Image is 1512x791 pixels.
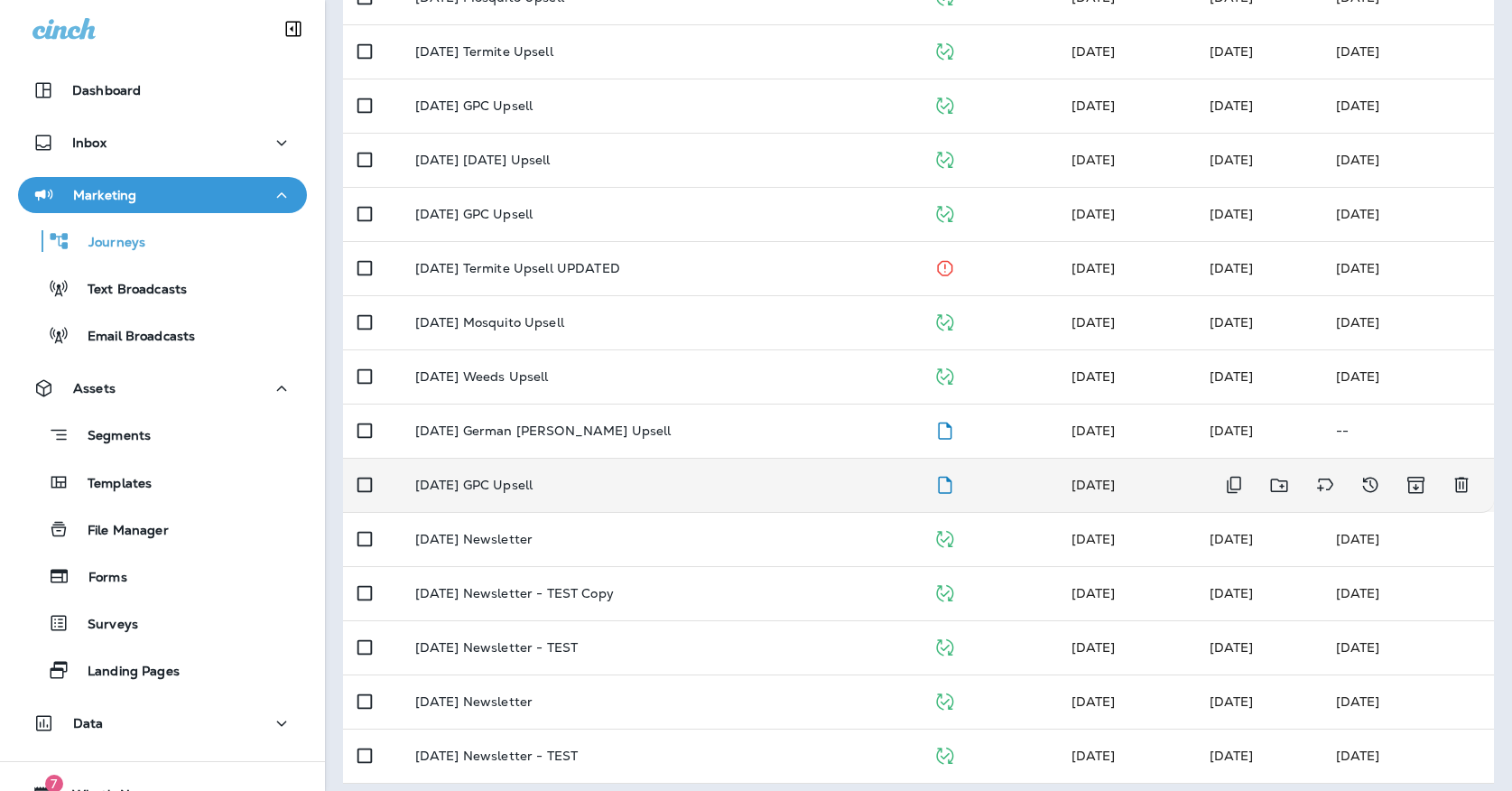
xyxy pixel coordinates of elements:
button: Data [18,705,307,741]
button: Templates [18,463,307,501]
span: Maddie Madonecsky [1071,98,1116,114]
p: [DATE] Newsletter - TEST [415,749,578,763]
span: Draft [933,475,956,491]
p: [DATE] Termite Upsell UPDATED [415,261,620,275]
span: Maddie Madonecsky [1071,423,1116,439]
p: -- [1336,423,1480,438]
button: File Manager [18,510,307,548]
p: Surveys [70,617,138,634]
span: Published [933,746,956,762]
p: [DATE] Weeds Upsell [415,369,549,384]
p: Email Broadcasts [70,329,195,346]
td: [DATE] [1322,675,1494,729]
span: Maddie Madonecsky [1210,314,1254,330]
p: Data [73,716,104,731]
span: Maddie Madonecsky [1210,423,1254,439]
span: Maddie Madonecsky [1071,531,1116,547]
span: Jason Munk [1210,368,1254,385]
button: View Changelog [1352,467,1388,504]
p: Inbox [72,135,107,150]
span: Published [933,367,956,383]
p: [DATE] Newsletter - TEST Copy [415,586,614,600]
button: Landing Pages [18,651,307,689]
button: Dashboard [18,72,307,108]
p: Journeys [70,235,145,252]
span: Maddie Madonecsky [1210,639,1254,656]
button: Move to folder [1261,467,1298,504]
span: Jason Munk [1071,368,1116,385]
span: Maddie Madonecsky [1071,477,1116,493]
p: [DATE] GPC Upsell [415,207,533,221]
td: [DATE] [1322,512,1494,566]
td: [DATE] [1322,566,1494,620]
p: [DATE] Newsletter [415,694,533,709]
p: [DATE] Mosquito Upsell [415,315,564,330]
span: Maddie Madonecsky [1071,639,1116,656]
button: Archive [1397,467,1434,504]
span: Maddie Madonecsky [1210,531,1254,547]
p: [DATE] [DATE] Upsell [415,153,551,167]
td: [DATE] [1322,729,1494,783]
p: [DATE] Newsletter - TEST [415,640,578,655]
span: Maddie Madonecsky [1071,693,1116,710]
td: [DATE] [1322,79,1494,133]
p: [DATE] Termite Upsell [415,44,553,59]
p: [DATE] GPC Upsell [415,478,533,492]
span: Maddie Madonecsky [1210,206,1254,222]
p: [DATE] GPC Upsell [415,98,533,113]
button: Inbox [18,125,307,161]
span: Maddie Madonecsky [1210,98,1254,114]
span: Maddie Madonecsky [1071,314,1116,330]
td: [DATE] [1322,24,1494,79]
button: Segments [18,415,307,454]
button: Email Broadcasts [18,316,307,354]
p: Text Broadcasts [70,282,187,299]
td: [DATE] [1322,295,1494,349]
span: Published [933,42,956,58]
p: Assets [73,381,116,395]
span: Maddie Madonecsky [1210,152,1254,168]
td: [DATE] [1322,241,1494,295]
span: Maddie Madonecsky [1210,260,1254,276]
span: Jason Munk [1071,206,1116,222]
span: Published [933,312,956,329]
span: Published [933,637,956,654]
td: [DATE] [1322,620,1494,675]
p: Forms [70,570,127,587]
button: Surveys [18,604,307,642]
button: Forms [18,557,307,595]
span: Maddie Madonecsky [1210,585,1254,601]
td: [DATE] [1322,349,1494,404]
span: Published [933,692,956,708]
span: Published [933,150,956,166]
p: [DATE] German [PERSON_NAME] Upsell [415,423,672,438]
span: Published [933,96,956,112]
td: [DATE] [1322,133,1494,187]
span: Draft [933,421,956,437]
span: Stopped [933,258,956,275]
p: [DATE] Newsletter [415,532,533,546]
span: Maddie Madonecsky [1071,748,1116,764]
button: Delete [1443,467,1480,504]
p: Templates [70,476,152,493]
span: Published [933,583,956,600]
span: Maddie Madonecsky [1071,152,1116,168]
span: Maddie Madonecsky [1210,43,1254,60]
span: Maddie Madonecsky [1071,585,1116,601]
button: Marketing [18,177,307,213]
p: File Manager [70,523,169,540]
p: Dashboard [72,83,141,98]
p: Landing Pages [70,664,180,681]
span: Published [933,529,956,545]
td: [DATE] [1322,187,1494,241]
button: Duplicate [1216,467,1252,504]
button: Assets [18,370,307,406]
span: Maddie Madonecsky [1210,693,1254,710]
button: Journeys [18,222,307,260]
span: Maddie Madonecsky [1071,260,1116,276]
span: Maddie Madonecsky [1071,43,1116,60]
span: Maddie Madonecsky [1210,748,1254,764]
button: Collapse Sidebar [268,11,319,47]
button: Add tags [1307,467,1343,504]
p: Segments [70,428,151,446]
